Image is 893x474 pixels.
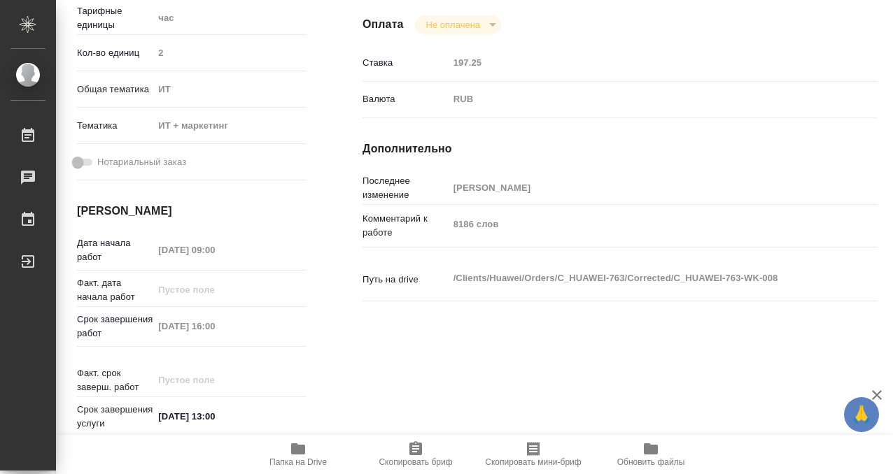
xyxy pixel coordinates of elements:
h4: Оплата [363,16,404,33]
div: Не оплачена [415,15,501,34]
input: Пустое поле [153,280,276,300]
h4: Дополнительно [363,141,878,157]
p: Факт. дата начала работ [77,276,153,304]
span: Скопировать бриф [379,457,452,467]
p: Валюта [363,92,449,106]
p: Общая тематика [77,82,153,96]
input: Пустое поле [153,370,276,390]
p: Последнее изменение [363,174,449,202]
span: Папка на Drive [269,457,327,467]
div: RUB [449,87,835,111]
p: Факт. срок заверш. работ [77,366,153,394]
div: час [153,6,307,30]
button: Скопировать бриф [357,435,474,474]
p: Путь на drive [363,273,449,287]
input: Пустое поле [449,52,835,73]
button: 🙏 [844,397,879,432]
p: Тематика [77,119,153,133]
div: ИТ + маркетинг [153,114,307,138]
span: Нотариальный заказ [97,155,186,169]
p: Срок завершения услуги [77,403,153,431]
div: ИТ [153,78,307,101]
input: Пустое поле [449,178,835,198]
input: Пустое поле [153,43,307,63]
span: 🙏 [850,400,873,429]
p: Ставка [363,56,449,70]
button: Не оплачена [422,19,484,31]
p: Кол-во единиц [77,46,153,60]
h4: [PERSON_NAME] [77,203,307,220]
p: Комментарий к работе [363,212,449,240]
textarea: /Clients/Huawei/Orders/C_HUAWEI-763/Corrected/C_HUAWEI-763-WK-008 [449,266,835,290]
button: Обновить файлы [592,435,710,474]
p: Дата начала работ [77,236,153,264]
p: Тарифные единицы [77,4,153,32]
span: Обновить файлы [617,457,685,467]
textarea: 8186 слов [449,213,835,236]
input: Пустое поле [153,316,276,336]
input: ✎ Введи что-нибудь [153,406,276,426]
button: Скопировать мини-бриф [474,435,592,474]
input: Пустое поле [153,240,276,260]
p: Срок завершения работ [77,313,153,340]
span: Скопировать мини-бриф [485,457,581,467]
button: Папка на Drive [239,435,357,474]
